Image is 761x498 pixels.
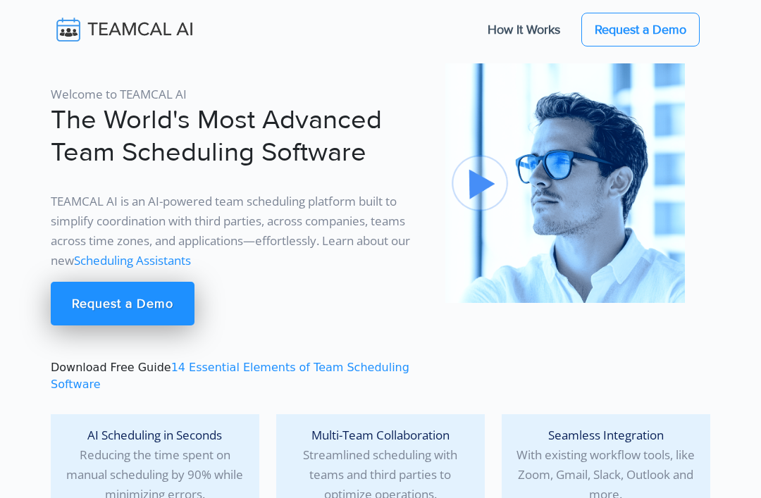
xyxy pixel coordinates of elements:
a: Request a Demo [581,13,700,46]
div: Download Free Guide [42,63,437,393]
span: Multi-Team Collaboration [311,427,450,443]
img: pic [445,63,685,303]
span: Seamless Integration [548,427,664,443]
p: TEAMCAL AI is an AI-powered team scheduling platform built to simplify coordination with third pa... [51,192,428,270]
a: 14 Essential Elements of Team Scheduling Software [51,361,409,391]
a: Scheduling Assistants [74,252,191,268]
h1: The World's Most Advanced Team Scheduling Software [51,104,428,169]
a: Request a Demo [51,282,194,325]
span: AI Scheduling in Seconds [87,427,222,443]
a: How It Works [474,15,574,44]
p: Welcome to TEAMCAL AI [51,85,428,104]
